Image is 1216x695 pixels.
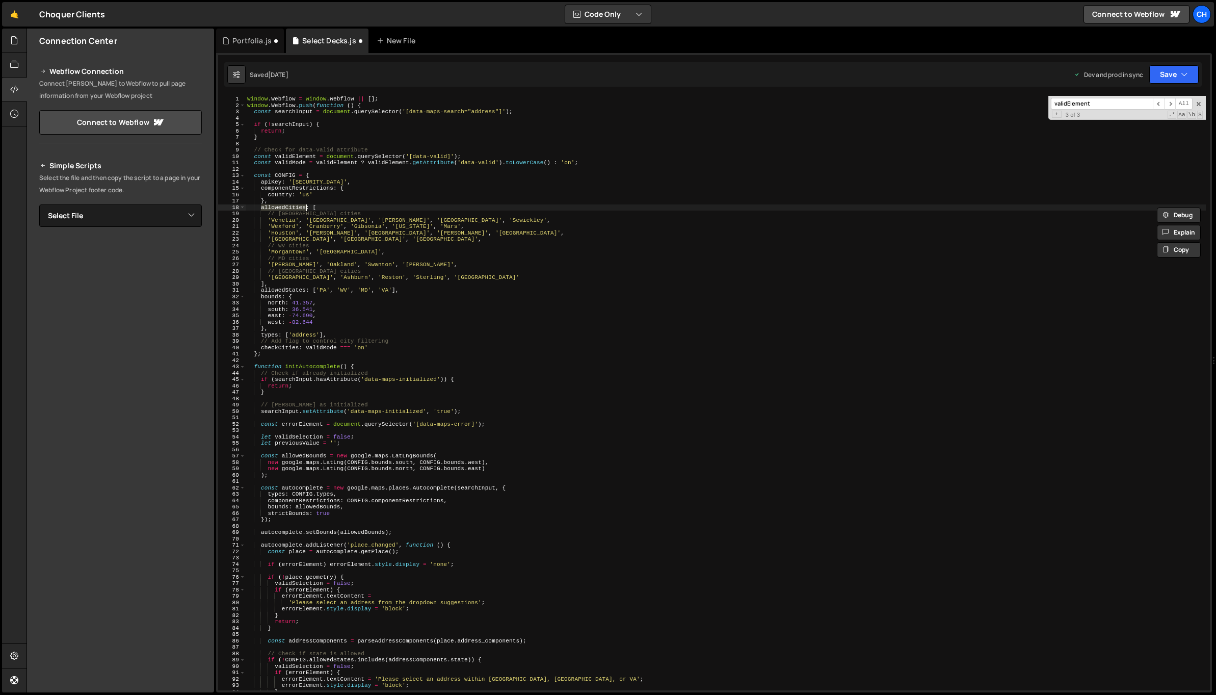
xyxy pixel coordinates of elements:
div: 41 [218,351,246,357]
button: Debug [1157,208,1201,223]
div: 88 [218,651,246,657]
div: 93 [218,682,246,689]
span: ​ [1153,98,1164,110]
div: 67 [218,517,246,523]
div: 75 [218,568,246,574]
div: 47 [218,389,246,396]
div: Portfolia.js [232,36,272,46]
div: 49 [218,402,246,408]
div: 12 [218,166,246,173]
div: 53 [218,427,246,434]
div: 40 [218,345,246,351]
div: 50 [218,408,246,415]
div: 92 [218,676,246,683]
div: 35 [218,313,246,319]
h2: Simple Scripts [39,160,202,172]
p: Connect [PERSON_NAME] to Webflow to pull page information from your Webflow project [39,78,202,102]
div: Dev and prod in sync [1074,70,1143,79]
span: 3 of 3 [1062,112,1084,118]
div: 32 [218,294,246,300]
div: 36 [218,319,246,326]
div: Choquer Clients [39,8,105,20]
div: 4 [218,115,246,122]
iframe: YouTube video player [39,244,203,336]
iframe: YouTube video player [39,342,203,434]
div: 52 [218,421,246,428]
a: Connect to Webflow [39,110,202,135]
div: 37 [218,325,246,332]
div: 87 [218,644,246,651]
div: 27 [218,262,246,268]
div: 28 [218,268,246,275]
div: 81 [218,606,246,612]
div: 85 [218,631,246,638]
div: 55 [218,440,246,447]
div: 31 [218,287,246,294]
div: 58 [218,459,246,466]
div: 10 [218,153,246,160]
div: 74 [218,561,246,568]
div: [DATE] [268,70,288,79]
div: 80 [218,600,246,606]
div: 48 [218,396,246,402]
div: 30 [218,281,246,288]
div: 6 [218,128,246,135]
div: 33 [218,300,246,306]
button: Code Only [565,5,651,23]
div: 19 [218,211,246,217]
span: Alt-Enter [1175,98,1193,110]
div: Saved [250,70,288,79]
div: 17 [218,198,246,204]
div: 51 [218,415,246,421]
div: 44 [218,370,246,377]
a: 🤙 [2,2,27,27]
span: RegExp Search [1168,111,1177,119]
div: 86 [218,638,246,645]
div: 11 [218,160,246,166]
span: CaseSensitive Search [1177,111,1186,119]
p: Select the file and then copy the script to a page in your Webflow Project footer code. [39,172,202,196]
div: 73 [218,555,246,561]
div: 39 [218,338,246,345]
div: 62 [218,485,246,492]
div: 9 [218,147,246,153]
button: Save [1149,65,1199,84]
div: 24 [218,243,246,249]
div: 90 [218,663,246,670]
div: 66 [218,510,246,517]
div: 43 [218,364,246,370]
div: 16 [218,192,246,198]
div: 23 [218,236,246,243]
div: 8 [218,141,246,147]
div: 42 [218,357,246,364]
div: 61 [218,478,246,485]
span: ​ [1164,98,1175,110]
div: 84 [218,625,246,632]
div: 77 [218,580,246,587]
div: 25 [218,249,246,255]
span: Toggle Replace mode [1052,111,1062,118]
div: 71 [218,542,246,549]
div: 79 [218,593,246,600]
div: 64 [218,498,246,504]
div: 15 [218,185,246,192]
a: Connect to Webflow [1083,5,1189,23]
div: 78 [218,587,246,594]
div: 89 [218,657,246,663]
div: 3 [218,109,246,115]
button: Copy [1157,242,1201,258]
div: 60 [218,472,246,479]
div: 21 [218,223,246,230]
div: 57 [218,453,246,459]
div: 82 [218,612,246,619]
h2: Webflow Connection [39,65,202,78]
div: New File [377,36,419,46]
input: Search for [1051,98,1153,110]
div: 70 [218,536,246,543]
div: 1 [218,96,246,102]
div: 69 [218,529,246,536]
div: 18 [218,204,246,211]
div: 63 [218,491,246,498]
div: 76 [218,574,246,581]
div: 2 [218,102,246,109]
